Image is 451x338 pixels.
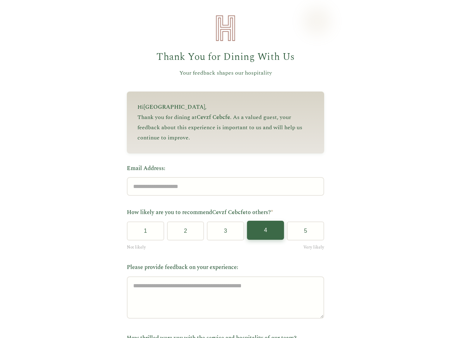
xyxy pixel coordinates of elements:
span: Very likely [303,244,324,251]
button: 4 [247,221,284,240]
span: Not likely [127,244,146,251]
button: 2 [167,221,204,240]
p: Hi , [137,102,314,112]
img: Heirloom Hospitality Logo [211,14,240,42]
label: Please provide feedback on your experience: [127,263,324,272]
button: 3 [207,221,244,240]
span: [GEOGRAPHIC_DATA] [144,103,205,111]
button: 1 [127,221,164,240]
h1: Thank You for Dining With Us [127,49,324,65]
label: Email Address: [127,164,324,173]
span: Cevzf Cebcfe [197,113,230,121]
p: Thank you for dining at . As a valued guest, your feedback about this experience is important to ... [137,112,314,143]
span: Cevzf Cebcfe [212,208,246,217]
button: 5 [287,221,324,240]
label: How likely are you to recommend to others? [127,208,324,217]
p: Your feedback shapes our hospitality [127,69,324,78]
